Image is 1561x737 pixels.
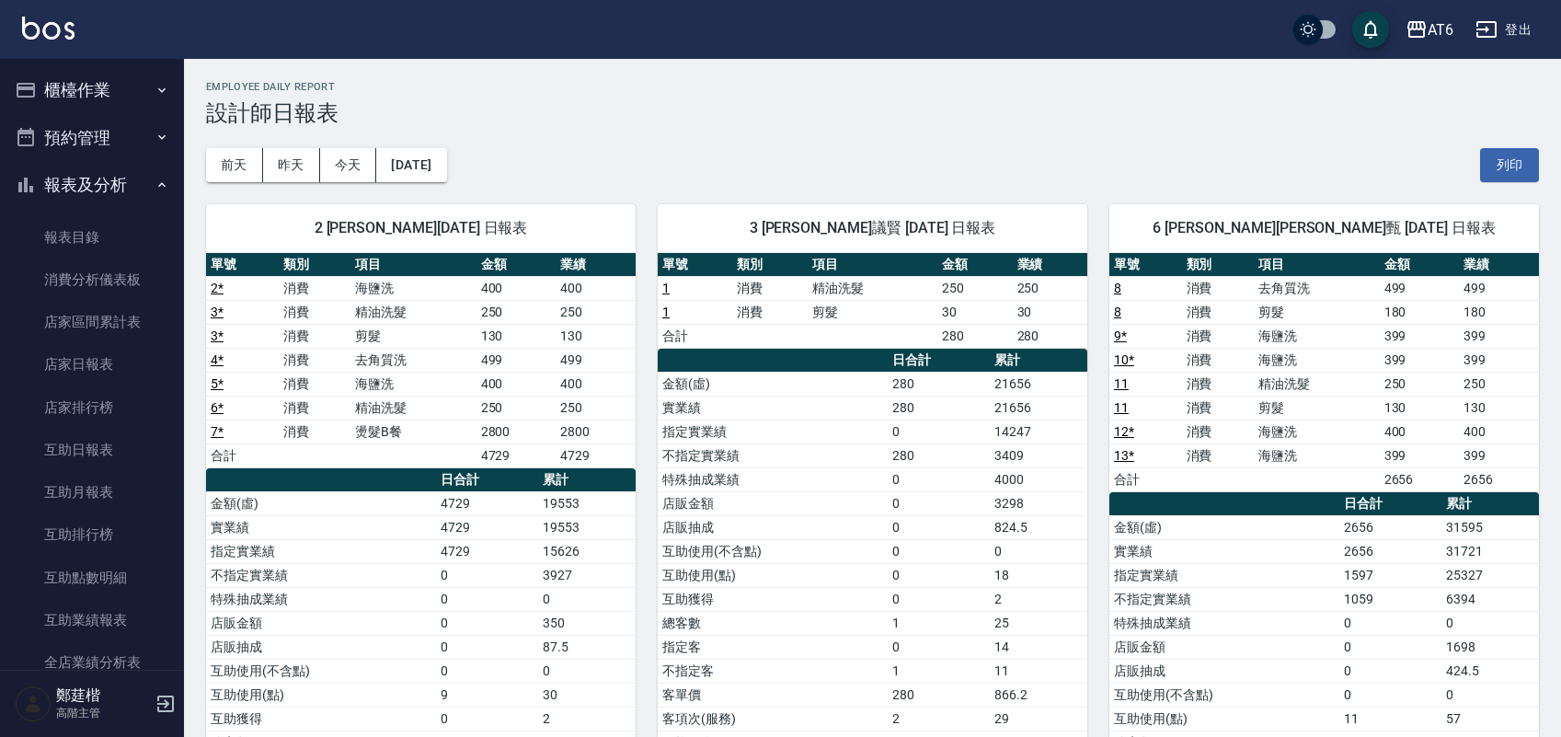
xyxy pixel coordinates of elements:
[990,563,1087,587] td: 18
[206,635,436,659] td: 店販抽成
[658,253,1087,349] table: a dense table
[228,219,614,237] span: 2 [PERSON_NAME][DATE] 日報表
[476,324,557,348] td: 130
[556,276,636,300] td: 400
[1480,148,1539,182] button: 列印
[662,281,670,295] a: 1
[7,161,177,209] button: 報表及分析
[320,148,377,182] button: 今天
[1013,253,1087,277] th: 業績
[888,515,989,539] td: 0
[538,635,636,659] td: 87.5
[206,611,436,635] td: 店販金額
[1380,253,1460,277] th: 金額
[206,491,436,515] td: 金額(虛)
[1182,396,1255,420] td: 消費
[436,707,537,731] td: 0
[937,300,1012,324] td: 30
[436,587,537,611] td: 0
[556,300,636,324] td: 250
[7,66,177,114] button: 櫃檯作業
[888,467,989,491] td: 0
[350,372,476,396] td: 海鹽洗
[538,491,636,515] td: 19553
[990,420,1087,443] td: 14247
[279,253,351,277] th: 類別
[1114,400,1129,415] a: 11
[476,253,557,277] th: 金額
[556,253,636,277] th: 業績
[1254,253,1379,277] th: 項目
[206,587,436,611] td: 特殊抽成業績
[1131,219,1517,237] span: 6 [PERSON_NAME][PERSON_NAME]甄 [DATE] 日報表
[658,253,732,277] th: 單號
[7,259,177,301] a: 消費分析儀表板
[538,587,636,611] td: 0
[350,396,476,420] td: 精油洗髮
[1109,611,1339,635] td: 特殊抽成業績
[1182,324,1255,348] td: 消費
[1339,707,1440,731] td: 11
[888,587,989,611] td: 0
[1254,396,1379,420] td: 剪髮
[1441,539,1539,563] td: 31721
[279,348,351,372] td: 消費
[1352,11,1389,48] button: save
[1013,324,1087,348] td: 280
[1380,324,1460,348] td: 399
[476,443,557,467] td: 4729
[1254,276,1379,300] td: 去角質洗
[658,587,888,611] td: 互助獲得
[7,114,177,162] button: 預約管理
[206,443,279,467] td: 合計
[56,686,150,705] h5: 鄭莛楷
[658,324,732,348] td: 合計
[888,349,989,373] th: 日合計
[1441,611,1539,635] td: 0
[538,683,636,707] td: 30
[1459,348,1539,372] td: 399
[1254,348,1379,372] td: 海鹽洗
[1459,467,1539,491] td: 2656
[350,420,476,443] td: 燙髮B餐
[732,253,807,277] th: 類別
[1114,305,1121,319] a: 8
[1380,467,1460,491] td: 2656
[22,17,75,40] img: Logo
[279,276,351,300] td: 消費
[1114,281,1121,295] a: 8
[680,219,1065,237] span: 3 [PERSON_NAME]議賢 [DATE] 日報表
[556,396,636,420] td: 250
[990,349,1087,373] th: 累計
[990,659,1087,683] td: 11
[888,372,989,396] td: 280
[436,683,537,707] td: 9
[556,420,636,443] td: 2800
[1013,300,1087,324] td: 30
[350,300,476,324] td: 精油洗髮
[538,563,636,587] td: 3927
[658,443,888,467] td: 不指定實業績
[279,396,351,420] td: 消費
[476,300,557,324] td: 250
[7,429,177,471] a: 互助日報表
[1380,372,1460,396] td: 250
[1441,515,1539,539] td: 31595
[1441,635,1539,659] td: 1698
[1109,659,1339,683] td: 店販抽成
[1459,396,1539,420] td: 130
[1339,515,1440,539] td: 2656
[279,324,351,348] td: 消費
[7,343,177,386] a: 店家日報表
[990,683,1087,707] td: 866.2
[476,396,557,420] td: 250
[808,300,937,324] td: 剪髮
[1254,324,1379,348] td: 海鹽洗
[1441,659,1539,683] td: 424.5
[1182,348,1255,372] td: 消費
[990,491,1087,515] td: 3298
[476,348,557,372] td: 499
[350,253,476,277] th: 項目
[990,611,1087,635] td: 25
[888,707,989,731] td: 2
